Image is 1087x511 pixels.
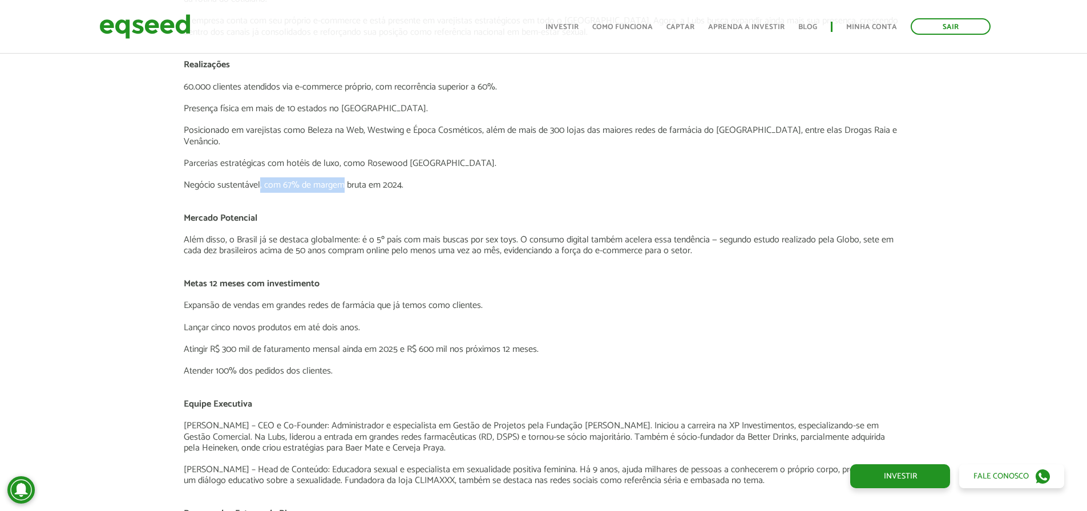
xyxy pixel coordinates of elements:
[846,23,897,31] a: Minha conta
[184,234,903,256] p: Além disso, o Brasil já se destaca globalmente: é o 5º país com mais buscas por sex toys. O consu...
[184,103,903,114] p: Presença física em mais de 10 estados no [GEOGRAPHIC_DATA].
[184,464,903,486] p: [PERSON_NAME] – Head de Conteúdo: Educadora sexual e especialista em sexualidade positiva feminin...
[592,23,653,31] a: Como funciona
[666,23,694,31] a: Captar
[184,276,320,291] strong: Metas 12 meses com investimento
[184,300,903,311] p: Expansão de vendas em grandes redes de farmácia que já temos como clientes.
[184,125,903,147] p: Posicionado em varejistas como Beleza na Web, Westwing e Época Cosméticos, além de mais de 300 lo...
[959,464,1064,488] a: Fale conosco
[184,344,903,355] p: Atingir R$ 300 mil de faturamento mensal ainda em 2025 e R$ 600 mil nos próximos 12 meses.
[798,23,817,31] a: Blog
[545,23,579,31] a: Investir
[184,158,903,169] p: Parcerias estratégicas com hotéis de luxo, como Rosewood [GEOGRAPHIC_DATA].
[708,23,785,31] a: Aprenda a investir
[184,210,257,226] strong: Mercado Potencial
[99,11,191,42] img: EqSeed
[911,18,991,35] a: Sair
[184,396,252,412] strong: Equipe Executiva
[184,366,903,376] p: Atender 100% dos pedidos dos clientes.
[184,57,230,72] strong: Realizações
[850,464,950,488] a: Investir
[184,82,903,92] p: 60.000 clientes atendidos via e-commerce próprio, com recorrência superior a 60%.
[184,322,903,333] p: Lançar cinco novos produtos em até dois anos.
[184,180,903,190] p: Negócio sustentável, com 67% de margem bruta em 2024.
[184,420,903,453] p: [PERSON_NAME] – CEO e Co-Founder: Administrador e especialista em Gestão de Projetos pela Fundaçã...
